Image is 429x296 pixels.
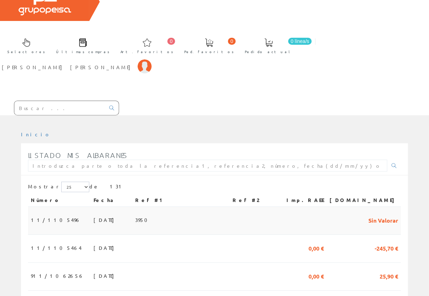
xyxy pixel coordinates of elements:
[167,38,175,45] span: 0
[2,58,152,65] a: [PERSON_NAME] [PERSON_NAME]
[94,242,118,254] span: [DATE]
[238,33,313,58] a: 0 línea/s Pedido actual
[28,160,387,172] input: Introduzca parte o toda la referencia1, referencia2, número, fecha(dd/mm/yy) o rango de fechas(dd...
[375,242,398,254] span: -245,70 €
[2,64,134,71] span: [PERSON_NAME] [PERSON_NAME]
[49,33,113,58] a: Últimas compras
[21,131,51,137] a: Inicio
[184,48,234,55] span: Ped. favoritos
[94,270,118,282] span: [DATE]
[245,48,292,55] span: Pedido actual
[94,214,118,226] span: [DATE]
[230,194,274,207] th: Ref #2
[7,48,45,55] span: Selectores
[56,48,110,55] span: Últimas compras
[309,242,324,254] span: 0,00 €
[309,270,324,282] span: 0,00 €
[274,194,327,207] th: Imp.RAEE
[31,214,81,226] span: 11/1105496
[28,194,91,207] th: Número
[28,182,89,192] label: Mostrar
[368,214,398,226] span: Sin Valorar
[288,38,312,45] span: 0 línea/s
[380,270,398,282] span: 25,90 €
[14,101,105,115] input: Buscar ...
[31,242,82,254] span: 11/1105464
[132,194,230,207] th: Ref #1
[28,182,401,194] div: de 131
[0,33,49,58] a: Selectores
[135,214,152,226] span: 3950
[228,38,236,45] span: 0
[61,182,89,192] select: Mostrar
[31,270,84,282] span: 911/1062656
[28,151,128,159] span: Listado mis albaranes
[120,48,173,55] span: Art. favoritos
[91,194,132,207] th: Fecha
[327,194,401,207] th: [DOMAIN_NAME]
